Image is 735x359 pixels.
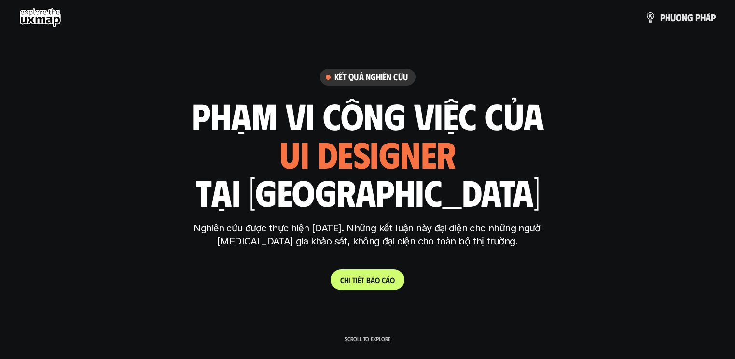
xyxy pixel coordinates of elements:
[195,172,540,212] h1: tại [GEOGRAPHIC_DATA]
[361,275,364,285] span: t
[375,275,380,285] span: o
[382,275,386,285] span: c
[386,275,390,285] span: á
[711,12,716,23] span: p
[334,72,408,83] h6: Kết quả nghiên cứu
[660,12,665,23] span: p
[682,12,687,23] span: n
[187,222,549,248] p: Nghiên cứu được thực hiện [DATE]. Những kết luận này đại diện cho những người [MEDICAL_DATA] gia ...
[345,335,390,342] p: Scroll to explore
[366,275,371,285] span: b
[670,12,676,23] span: ư
[695,12,700,23] span: p
[358,275,361,285] span: ế
[352,275,356,285] span: t
[192,95,544,136] h1: phạm vi công việc của
[645,8,716,27] a: phươngpháp
[700,12,706,23] span: h
[706,12,711,23] span: á
[687,12,693,23] span: g
[344,275,348,285] span: h
[390,275,395,285] span: o
[665,12,670,23] span: h
[356,275,358,285] span: i
[371,275,375,285] span: á
[340,275,344,285] span: C
[676,12,682,23] span: ơ
[348,275,350,285] span: i
[331,269,404,290] a: Chitiếtbáocáo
